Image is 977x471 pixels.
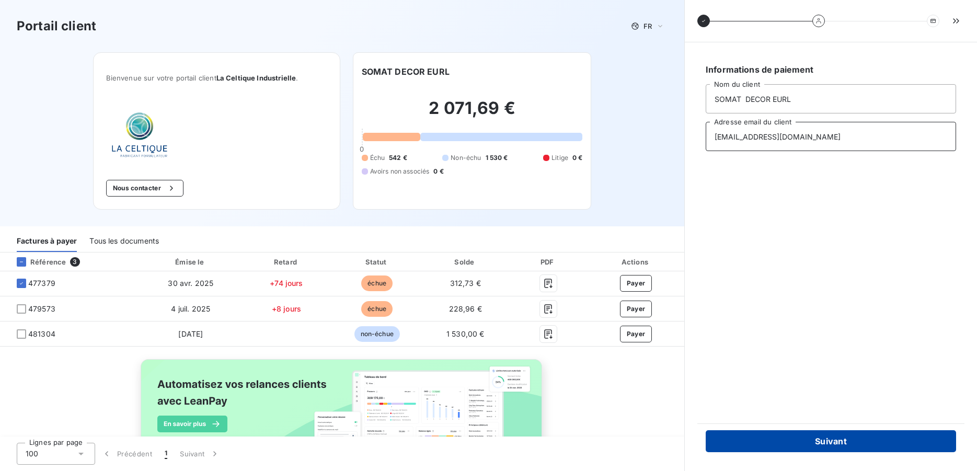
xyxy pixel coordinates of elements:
[424,257,507,267] div: Solde
[17,230,77,252] div: Factures à payer
[706,63,956,76] h6: Informations de paiement
[370,167,430,176] span: Avoirs non associés
[106,180,183,197] button: Nous contacter
[272,304,301,313] span: +8 jours
[360,145,364,153] span: 0
[89,230,159,252] div: Tous les documents
[362,65,450,78] h6: SOMAT DECOR EURL
[168,279,213,288] span: 30 avr. 2025
[28,278,55,289] span: 477379
[620,301,652,317] button: Payer
[216,74,296,82] span: La Celtique Industrielle
[706,84,956,113] input: placeholder
[26,449,38,459] span: 100
[158,443,174,465] button: 1
[572,153,582,163] span: 0 €
[70,257,79,267] span: 3
[174,443,226,465] button: Suivant
[28,329,55,339] span: 481304
[354,326,400,342] span: non-échue
[106,107,173,163] img: Company logo
[643,22,652,30] span: FR
[511,257,585,267] div: PDF
[106,74,327,82] span: Bienvenue sur votre portail client .
[446,329,485,338] span: 1 530,00 €
[450,279,481,288] span: 312,73 €
[171,304,210,313] span: 4 juil. 2025
[433,167,443,176] span: 0 €
[95,443,158,465] button: Précédent
[143,257,238,267] div: Émise le
[620,275,652,292] button: Payer
[486,153,508,163] span: 1 530 €
[590,257,682,267] div: Actions
[551,153,568,163] span: Litige
[17,17,96,36] h3: Portail client
[620,326,652,342] button: Payer
[451,153,481,163] span: Non-échu
[706,430,956,452] button: Suivant
[243,257,330,267] div: Retard
[362,98,583,129] h2: 2 071,69 €
[389,153,407,163] span: 542 €
[28,304,55,314] span: 479573
[361,301,393,317] span: échue
[335,257,420,267] div: Statut
[449,304,482,313] span: 228,96 €
[270,279,303,288] span: +74 jours
[178,329,203,338] span: [DATE]
[370,153,385,163] span: Échu
[361,275,393,291] span: échue
[165,449,167,459] span: 1
[706,122,956,151] input: placeholder
[8,257,66,267] div: Référence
